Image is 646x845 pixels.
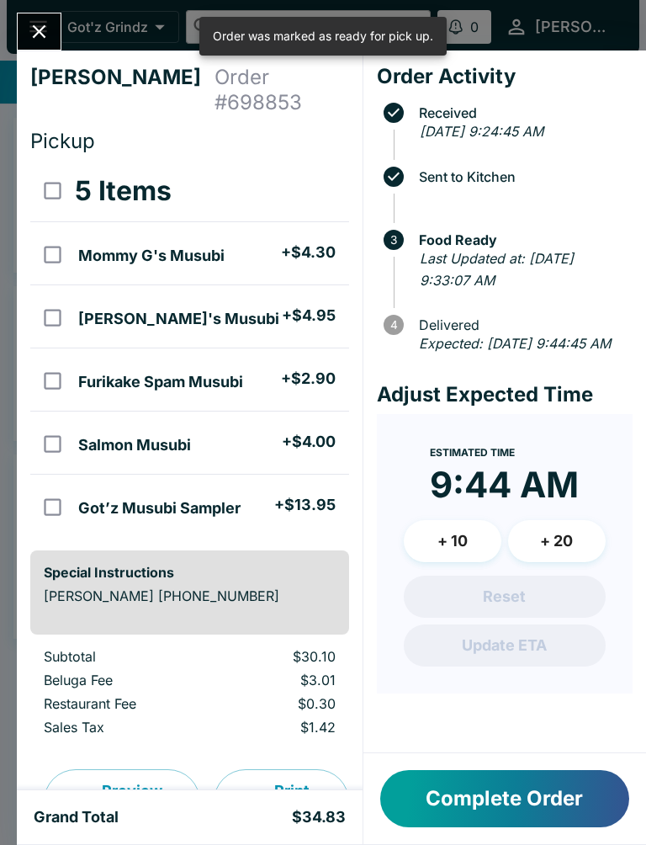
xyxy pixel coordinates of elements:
[430,446,515,459] span: Estimated Time
[404,520,501,562] button: + 10
[226,672,336,688] p: $3.01
[18,13,61,50] button: Close
[274,495,336,515] h5: + $13.95
[430,463,579,507] time: 9:44 AM
[78,246,225,266] h5: Mommy G's Musubi
[44,672,199,688] p: Beluga Fee
[281,369,336,389] h5: + $2.90
[30,161,349,537] table: orders table
[34,807,119,827] h5: Grand Total
[213,22,433,50] div: Order was marked as ready for pick up.
[377,64,633,89] h4: Order Activity
[214,769,349,833] button: Print Receipt
[410,169,633,184] span: Sent to Kitchen
[389,318,397,332] text: 4
[44,695,199,712] p: Restaurant Fee
[44,587,336,604] p: [PERSON_NAME] [PHONE_NUMBER]
[44,648,199,665] p: Subtotal
[78,309,279,329] h5: [PERSON_NAME]'s Musubi
[78,498,241,518] h5: Got’z Musubi Sampler
[75,174,172,208] h3: 5 Items
[214,65,349,115] h4: Order # 698853
[30,648,349,742] table: orders table
[44,769,200,833] button: Preview Receipt
[410,232,633,247] span: Food Ready
[419,335,611,352] em: Expected: [DATE] 9:44:45 AM
[44,564,336,581] h6: Special Instructions
[281,242,336,263] h5: + $4.30
[420,250,574,289] em: Last Updated at: [DATE] 9:33:07 AM
[420,123,543,140] em: [DATE] 9:24:45 AM
[508,520,606,562] button: + 20
[226,695,336,712] p: $0.30
[30,65,214,115] h4: [PERSON_NAME]
[380,770,629,827] button: Complete Order
[78,372,243,392] h5: Furikake Spam Musubi
[44,719,199,736] p: Sales Tax
[410,105,633,120] span: Received
[226,719,336,736] p: $1.42
[292,807,346,827] h5: $34.83
[226,648,336,665] p: $30.10
[282,306,336,326] h5: + $4.95
[390,233,397,247] text: 3
[410,317,633,332] span: Delivered
[282,432,336,452] h5: + $4.00
[377,382,633,407] h4: Adjust Expected Time
[78,435,191,455] h5: Salmon Musubi
[30,129,95,153] span: Pickup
